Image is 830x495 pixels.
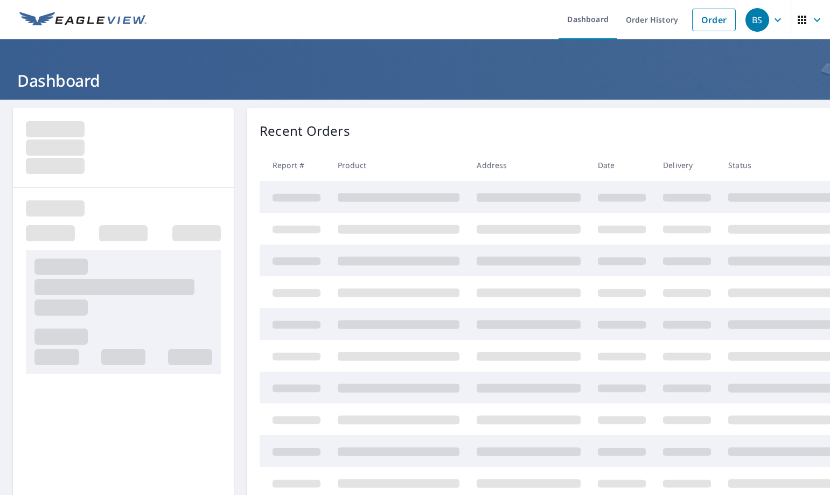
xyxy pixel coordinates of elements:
div: BS [745,8,769,32]
h1: Dashboard [13,69,817,92]
th: Address [468,149,589,181]
th: Product [329,149,468,181]
th: Date [589,149,654,181]
th: Report # [260,149,329,181]
th: Delivery [654,149,720,181]
p: Recent Orders [260,121,350,141]
a: Order [692,9,736,31]
img: EV Logo [19,12,147,28]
